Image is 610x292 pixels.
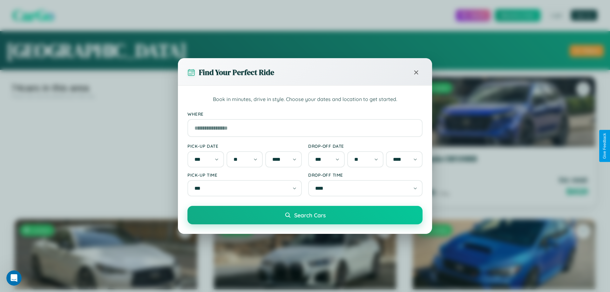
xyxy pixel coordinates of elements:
span: Search Cars [294,212,326,219]
label: Pick-up Time [187,172,302,178]
label: Drop-off Time [308,172,423,178]
button: Search Cars [187,206,423,224]
label: Drop-off Date [308,143,423,149]
label: Pick-up Date [187,143,302,149]
p: Book in minutes, drive in style. Choose your dates and location to get started. [187,95,423,104]
h3: Find Your Perfect Ride [199,67,274,78]
label: Where [187,111,423,117]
